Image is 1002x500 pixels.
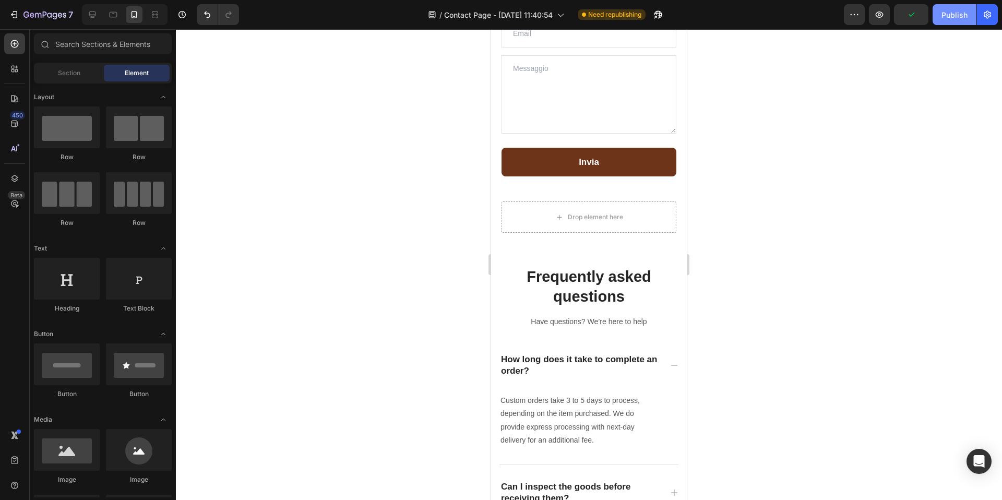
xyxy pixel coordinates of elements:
div: Can I inspect the goods before receiving them? [8,450,171,477]
span: Section [58,68,80,78]
span: Media [34,415,52,424]
span: Button [34,329,53,339]
div: Open Intercom Messenger [967,449,992,474]
div: Heading [34,304,100,313]
span: Toggle open [155,411,172,428]
button: Invia [10,118,185,148]
div: Text Block [106,304,172,313]
p: 7 [68,8,73,21]
span: Contact Page - [DATE] 11:40:54 [444,9,553,20]
span: Toggle open [155,326,172,342]
div: Row [106,218,172,228]
span: Layout [34,92,54,102]
span: Element [125,68,149,78]
button: Publish [933,4,976,25]
div: Button [34,389,100,399]
div: Drop element here [77,184,132,192]
div: Invia [88,126,108,140]
div: Undo/Redo [197,4,239,25]
span: Text [34,244,47,253]
div: How long does it take to complete an order? [8,323,171,349]
div: Row [34,152,100,162]
button: 7 [4,4,78,25]
span: / [439,9,442,20]
span: Toggle open [155,89,172,105]
div: 450 [10,111,25,120]
div: Row [106,152,172,162]
p: Have questions? We’re here to help [9,286,187,299]
p: Frequently asked questions [9,238,187,277]
div: Image [106,475,172,484]
div: Beta [8,191,25,199]
span: Need republishing [588,10,641,19]
div: Row [34,218,100,228]
div: Publish [941,9,968,20]
div: Image [34,475,100,484]
span: Toggle open [155,240,172,257]
div: Button [106,389,172,399]
p: Custom orders take 3 to 5 days to process, depending on the item purchased. We do provide express... [9,365,161,418]
input: Search Sections & Elements [34,33,172,54]
iframe: Design area [491,29,687,500]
